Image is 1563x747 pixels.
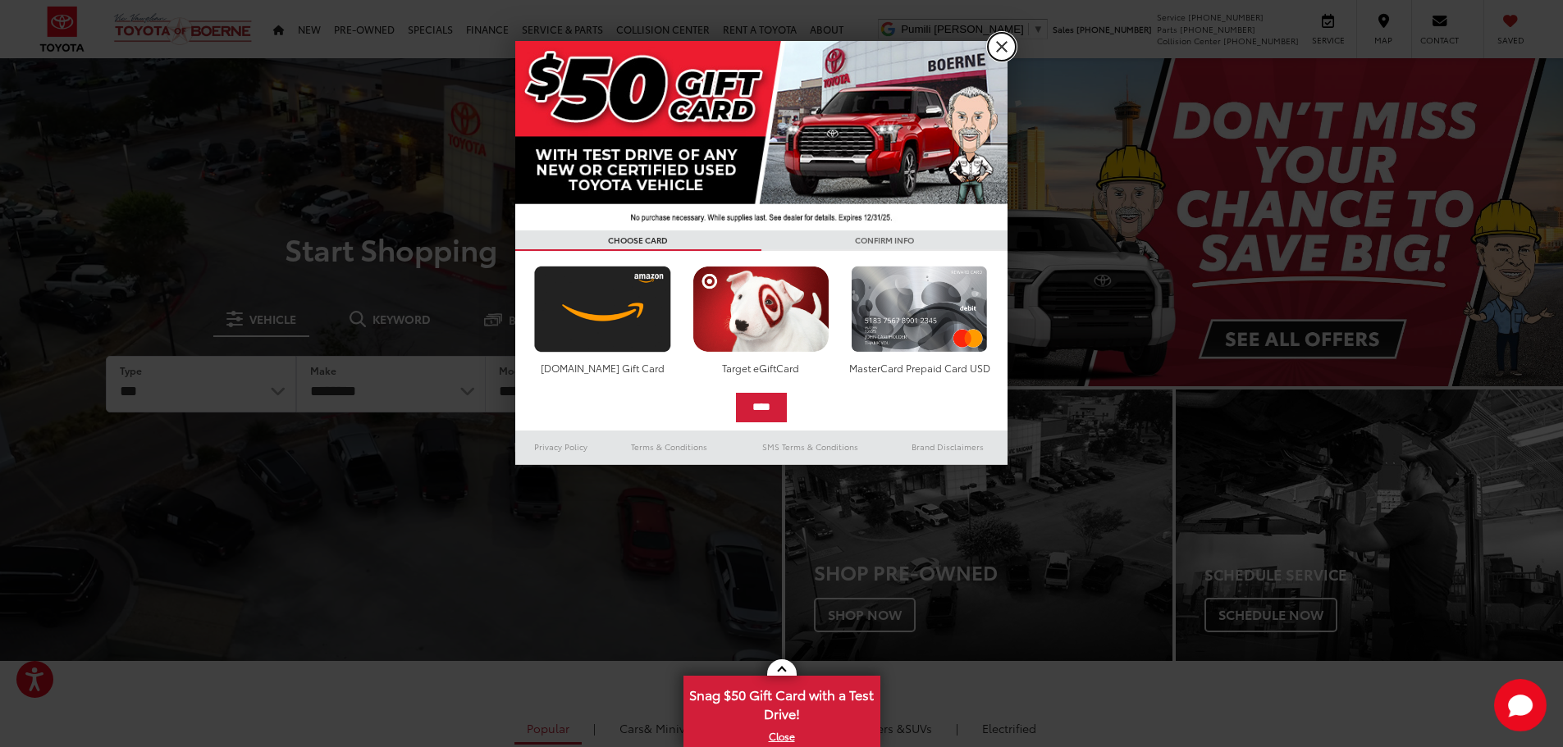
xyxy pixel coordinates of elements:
[515,437,607,457] a: Privacy Policy
[530,361,675,375] div: [DOMAIN_NAME] Gift Card
[847,361,992,375] div: MasterCard Prepaid Card USD
[515,230,761,251] h3: CHOOSE CARD
[733,437,888,457] a: SMS Terms & Conditions
[688,266,834,353] img: targetcard.png
[888,437,1008,457] a: Brand Disclaimers
[761,230,1008,251] h3: CONFIRM INFO
[847,266,992,353] img: mastercard.png
[606,437,732,457] a: Terms & Conditions
[1494,679,1547,731] button: Toggle Chat Window
[530,266,675,353] img: amazoncard.png
[1494,679,1547,731] svg: Start Chat
[685,677,879,727] span: Snag $50 Gift Card with a Test Drive!
[688,361,834,375] div: Target eGiftCard
[515,41,1008,230] img: 42635_top_851395.jpg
